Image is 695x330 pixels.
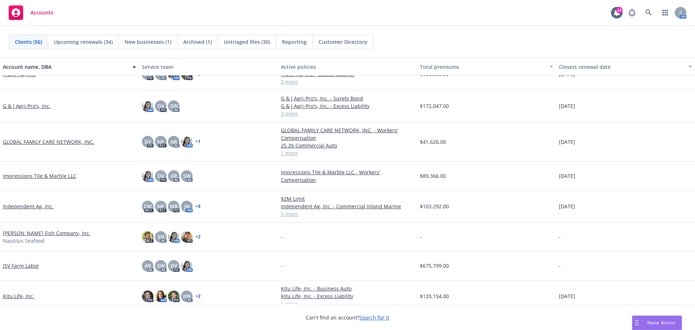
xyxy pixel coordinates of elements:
span: - [281,233,283,241]
div: Active policies [281,63,414,71]
a: Search for it [359,314,389,321]
a: 1 more [281,149,414,157]
span: NP [157,138,164,146]
img: photo [181,136,193,147]
a: 5 more [281,210,414,218]
span: [DATE] [559,102,575,110]
a: 6 more [281,300,414,308]
span: [DATE] [559,202,575,210]
a: 25 26 Commercial Auto [281,142,414,149]
a: + 5 [195,72,201,76]
span: - [420,233,422,241]
button: Active policies [278,58,417,75]
span: DV [157,172,164,180]
a: Kitu Life, Inc. [3,292,34,300]
span: AR [144,262,151,270]
span: AR [170,138,177,146]
button: Total premiums [417,58,556,75]
img: photo [168,291,180,302]
a: $2M Limit [281,195,414,202]
img: photo [181,260,193,272]
button: Service team [139,58,278,75]
span: [DATE] [559,172,575,180]
span: $120,154.00 [420,292,449,300]
span: Nautilus Seafood [3,237,45,245]
span: SW [183,172,191,180]
a: GLOBAL FAMILY CARE NETWORK, INC. [3,138,94,146]
a: GLOBAL FAMILY CARE NETWORK, INC. - Workers' Compensation [281,126,414,142]
div: Closest renewal date [559,63,684,71]
a: 2 more [281,78,414,85]
div: Total premiums [420,63,545,71]
span: $675,799.00 [420,262,449,270]
span: Reporting [282,38,307,46]
img: photo [142,100,153,112]
span: Untriaged files (30) [224,38,270,46]
img: photo [142,291,153,302]
a: Kitu Life, Inc. - Excess Liability [281,292,414,300]
span: SW [157,262,165,270]
div: Drag to move [632,316,641,330]
img: photo [142,170,153,182]
span: $89,366.00 [420,172,446,180]
img: photo [181,231,193,243]
span: [DATE] [559,138,575,146]
a: + 2 [195,294,201,298]
a: Impressions Tile & Marble LLC - Workers' Compensation [281,168,414,184]
a: + 2 [195,235,201,239]
a: Independent Ag, Inc. [3,202,54,210]
button: Nova Assist [632,316,682,330]
span: Nova Assist [647,319,676,326]
span: Archived (1) [183,38,212,46]
a: Impressions Tile & Marble LLC [3,172,76,180]
a: Accounts [6,3,56,23]
span: NP [157,202,164,210]
span: [DATE] [559,292,575,300]
a: + 1 [195,139,201,144]
img: photo [142,231,153,243]
span: Customer Directory [319,38,367,46]
a: Search [641,5,656,20]
div: Account name, DBA [3,63,128,71]
div: 14 [616,7,623,13]
span: Clients (56) [15,38,42,46]
div: Service team [142,63,275,71]
a: Report a Bug [625,5,639,20]
span: $41,626.00 [420,138,446,146]
a: Independent Ag, Inc. - Commercial Inland Marine [281,202,414,210]
button: Closest renewal date [556,58,695,75]
span: - [559,233,561,241]
a: G & J Agri-Pro's, Inc. [3,102,51,110]
span: SW [170,102,178,110]
a: JSV Farm Labor [3,262,39,270]
span: SN [157,233,164,241]
span: MB [170,202,178,210]
a: Kitu Life, Inc. - Business Auto [281,285,414,292]
a: [PERSON_NAME] Fish Company, Inc. [3,229,90,237]
span: AR [170,172,177,180]
span: New businesses (1) [125,38,171,46]
span: HB [183,292,190,300]
span: CM [144,202,152,210]
span: $103,292.00 [420,202,449,210]
img: photo [168,231,180,243]
img: photo [155,291,167,302]
span: Accounts [30,10,53,16]
span: $172,047.00 [420,102,449,110]
a: G & J Agri-Pro's, Inc. - Surety Bond [281,95,414,102]
a: 3 more [281,110,414,117]
span: Can't find an account? [306,314,389,321]
span: Upcoming renewals (34) [54,38,113,46]
a: G & J Agri-Pro's, Inc. - Excess Liability [281,102,414,110]
span: - [281,262,283,270]
span: DV [170,262,177,270]
span: DV [144,138,151,146]
span: - [559,262,561,270]
span: DV [157,102,164,110]
span: JN [184,202,190,210]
